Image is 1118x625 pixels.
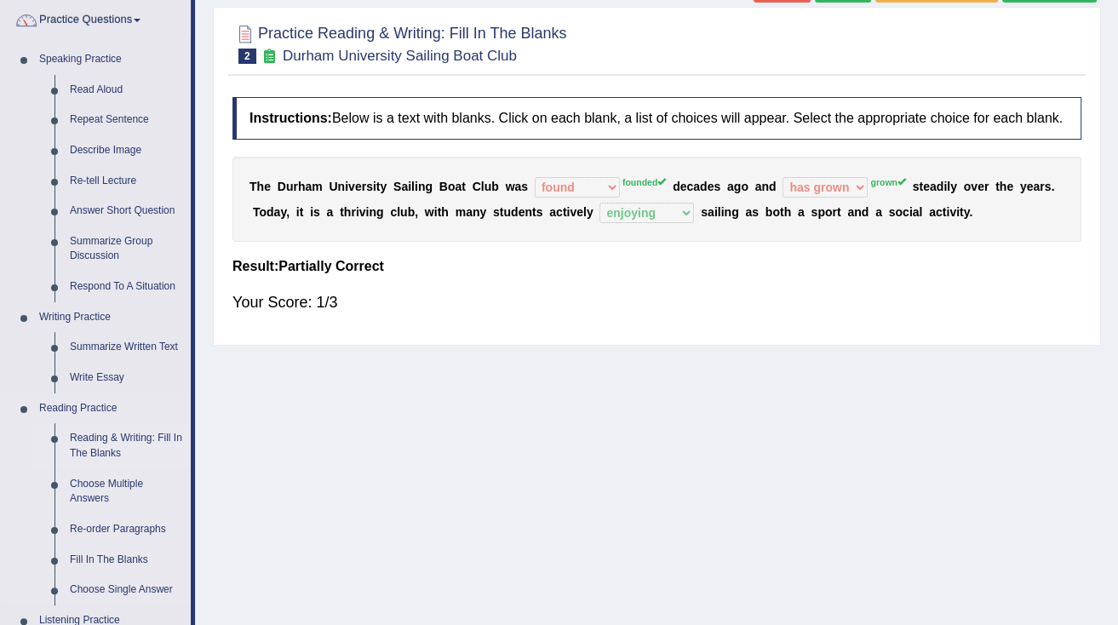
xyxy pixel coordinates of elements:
b: t [837,205,841,219]
b: a [930,180,937,193]
b: a [274,205,281,219]
b: i [415,180,418,193]
b: w [506,180,515,193]
b: n [338,180,346,193]
b: c [390,205,397,219]
b: o [825,205,833,219]
b: v [570,205,576,219]
b: r [351,205,355,219]
b: n [761,180,769,193]
b: l [718,205,721,219]
b: s [493,205,500,219]
b: e [1027,180,1034,193]
b: a [455,180,462,193]
b: o [741,180,748,193]
a: Reading Practice [32,393,191,424]
b: Instructions: [249,111,332,125]
b: l [411,180,415,193]
b: m [312,180,322,193]
b: a [327,205,334,219]
b: v [971,180,978,193]
b: v [359,205,366,219]
b: a [913,205,920,219]
b: i [296,205,300,219]
b: i [956,205,960,219]
b: h [1000,180,1007,193]
b: g [734,180,742,193]
b: h [344,205,352,219]
h4: Result: [232,259,1081,274]
b: t [438,205,442,219]
b: a [466,205,473,219]
a: Reading & Writing: Fill In The Blanks [62,423,191,468]
b: c [686,180,693,193]
b: U [329,180,337,193]
b: s [811,205,817,219]
b: e [576,205,583,219]
b: e [680,180,687,193]
b: u [400,205,408,219]
b: a [1033,180,1040,193]
b: l [481,180,484,193]
b: h [441,205,449,219]
b: t [943,205,947,219]
b: a [727,180,734,193]
b: t [780,205,784,219]
b: i [714,205,718,219]
b: t [532,205,536,219]
b: b [408,205,416,219]
b: e [978,180,984,193]
a: Repeat Sentence [62,105,191,135]
b: r [293,180,297,193]
b: s [366,180,373,193]
b: . [1051,180,1054,193]
a: Choose Multiple Answers [62,469,191,514]
b: d [937,180,944,193]
b: s [1045,180,1052,193]
sup: grown [870,177,906,187]
b: g [731,205,739,219]
a: Summarize Written Text [62,332,191,363]
b: y [280,205,286,219]
a: Re-order Paragraphs [62,514,191,545]
b: B [439,180,448,193]
b: a [798,205,805,219]
b: s [521,180,528,193]
b: h [257,180,265,193]
b: a [875,205,882,219]
b: b [491,180,499,193]
b: s [752,205,759,219]
b: p [817,205,825,219]
b: o [964,180,972,193]
b: o [448,180,456,193]
b: s [536,205,543,219]
b: , [286,205,290,219]
a: Summarize Group Discussion [62,226,191,272]
b: n [854,205,862,219]
b: i [909,205,913,219]
b: g [425,180,433,193]
b: a [305,180,312,193]
b: l [919,205,922,219]
b: y [1020,180,1027,193]
a: Re-tell Lecture [62,166,191,197]
a: Writing Practice [32,302,191,333]
b: C [473,180,481,193]
b: r [984,180,989,193]
b: . [969,205,972,219]
a: Choose Single Answer [62,575,191,605]
b: t [995,180,1000,193]
b: a [745,205,752,219]
b: n [369,205,376,219]
h4: Below is a text with blanks. Click on each blank, a list of choices will appear. Select the appro... [232,97,1081,140]
b: w [425,205,434,219]
b: t [340,205,344,219]
b: g [376,205,384,219]
b: , [415,205,418,219]
b: b [765,205,773,219]
a: Respond To A Situation [62,272,191,302]
b: t [563,205,567,219]
small: Exam occurring question [261,49,278,65]
b: h [298,180,306,193]
b: T [253,205,260,219]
